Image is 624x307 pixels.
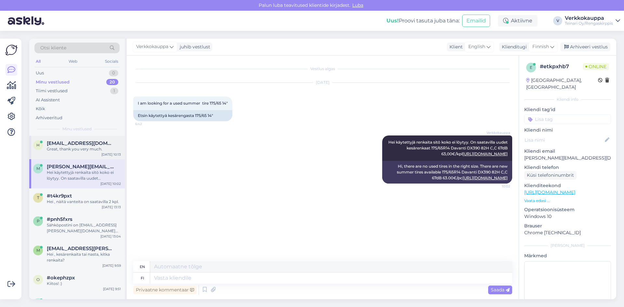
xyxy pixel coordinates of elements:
[462,15,490,27] button: Emailid
[36,248,40,253] span: m
[47,246,114,251] span: mbm.mergim@gmail.com
[524,229,611,236] p: Chrome [TECHNICAL_ID]
[47,251,121,263] div: Hei , kesärenkaita tai nasta, kitka renkaita?
[524,252,611,259] p: Märkmed
[36,166,40,171] span: m
[140,261,145,272] div: en
[47,164,114,170] span: michael.barry.official@gmail.com
[133,110,232,121] div: Etsin käytettyä kesärengasta 175/65 14"
[40,45,66,51] span: Otsi kliente
[524,106,611,113] p: Kliendi tag'id
[47,275,75,281] span: #okephzpx
[553,16,562,25] div: V
[524,127,611,134] p: Kliendi nimi
[110,88,118,94] div: 1
[462,175,508,180] a: [URL][DOMAIN_NAME]
[524,243,611,249] div: [PERSON_NAME]
[524,148,611,155] p: Kliendi email
[141,273,144,284] div: fi
[524,213,611,220] p: Windows 10
[524,164,611,171] p: Kliendi telefon
[36,115,62,121] div: Arhiveeritud
[382,161,512,184] div: Hi, there are no used tires in the right size. There are new summer tires available 175/65R14 Dav...
[102,263,121,268] div: [DATE] 9:59
[524,206,611,213] p: Operatsioonisüsteem
[133,66,512,72] div: Vestlus algas
[47,281,121,287] div: Kiitos! :)
[524,189,575,195] a: [URL][DOMAIN_NAME]
[36,97,60,103] div: AI Assistent
[560,43,610,51] div: Arhiveeri vestlus
[36,70,44,76] div: Uus
[47,140,114,146] span: happy_kul@yahoo.com
[447,44,463,50] div: Klient
[37,219,40,224] span: p
[102,205,121,210] div: [DATE] 13:13
[486,184,510,189] span: 10:02
[47,146,121,152] div: Great, thank you very much.
[524,155,611,161] p: [PERSON_NAME][EMAIL_ADDRESS][DOMAIN_NAME]
[524,223,611,229] p: Brauser
[67,57,79,66] div: Web
[106,79,118,85] div: 20
[36,79,70,85] div: Minu vestlused
[136,43,168,50] span: Verkkokauppa
[350,2,365,8] span: Luba
[565,21,613,26] div: Teinari Oy/Rengaskirppis
[36,106,45,112] div: Kõik
[47,216,72,222] span: #pnh5fxrs
[386,17,460,25] div: Proovi tasuta juba täna:
[565,16,613,21] div: Verkkokauppa
[34,57,42,66] div: All
[565,16,620,26] a: VerkkokauppaTeinari Oy/Rengaskirppis
[133,286,197,294] div: Privaatne kommentaar
[133,80,512,85] div: [DATE]
[109,70,118,76] div: 0
[524,198,611,204] p: Vaata edasi ...
[47,170,121,181] div: Hei käytettyjä renkaita sitö koko ei löytyy. On saatavilla uudet kesärenkaat 175/65R14 Davanti DX...
[103,287,121,291] div: [DATE] 9:51
[135,122,160,126] span: 6:42
[101,152,121,157] div: [DATE] 10:13
[386,18,399,24] b: Uus!
[526,77,598,91] div: [GEOGRAPHIC_DATA], [GEOGRAPHIC_DATA]
[468,43,485,50] span: English
[524,171,577,180] div: Küsi telefoninumbrit
[36,143,40,147] span: h
[486,130,510,135] span: Verkkokauppa
[524,114,611,124] input: Lisa tag
[37,195,39,200] span: t
[47,298,75,304] span: #eya6wsex
[47,222,121,234] div: Sähköpostini on [EMAIL_ADDRESS][PERSON_NAME][DOMAIN_NAME] tai puh. 0505988225
[47,199,121,205] div: Hei , näitä vanteita on saatavilla 2 kpl.
[36,88,68,94] div: Tiimi vestlused
[177,44,210,50] div: juhib vestlust
[36,277,40,282] span: o
[47,193,72,199] span: #t4kr9pxt
[540,63,583,70] div: # etkpxhb7
[491,287,510,293] span: Saada
[104,57,120,66] div: Socials
[525,136,604,144] input: Lisa nimi
[100,181,121,186] div: [DATE] 10:02
[524,96,611,102] div: Kliendi info
[462,151,508,156] a: [URL][DOMAIN_NAME]
[388,140,510,156] span: Hei käytettyjä renkaita sitö koko ei löytyy. On saatavilla uudet kesärenkaat 175/65R14 Davanti DX...
[583,63,609,70] span: Online
[498,15,538,27] div: Aktiivne
[524,182,611,189] p: Klienditeekond
[530,65,532,70] span: e
[5,44,18,56] img: Askly Logo
[532,43,549,50] span: Finnish
[62,126,92,132] span: Minu vestlused
[100,234,121,239] div: [DATE] 13:04
[499,44,527,50] div: Klienditugi
[138,101,228,106] span: I am looking for a used summer tire 175/65 14"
